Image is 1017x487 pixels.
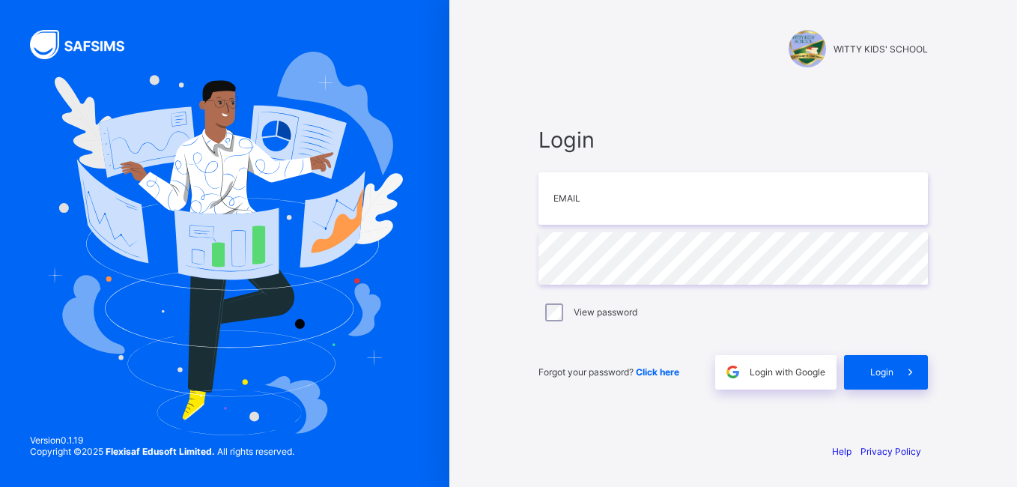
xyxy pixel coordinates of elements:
span: Login [870,366,893,378]
span: WITTY KIDS' SCHOOL [834,43,928,55]
span: Copyright © 2025 All rights reserved. [30,446,294,457]
span: Forgot your password? [538,366,679,378]
span: Login [538,127,928,153]
label: View password [574,306,637,318]
img: SAFSIMS Logo [30,30,142,59]
img: google.396cfc9801f0270233282035f929180a.svg [724,363,741,381]
strong: Flexisaf Edusoft Limited. [106,446,215,457]
span: Login with Google [750,366,825,378]
a: Privacy Policy [860,446,921,457]
a: Click here [636,366,679,378]
a: Help [832,446,851,457]
img: Hero Image [46,52,403,435]
span: Version 0.1.19 [30,435,294,446]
